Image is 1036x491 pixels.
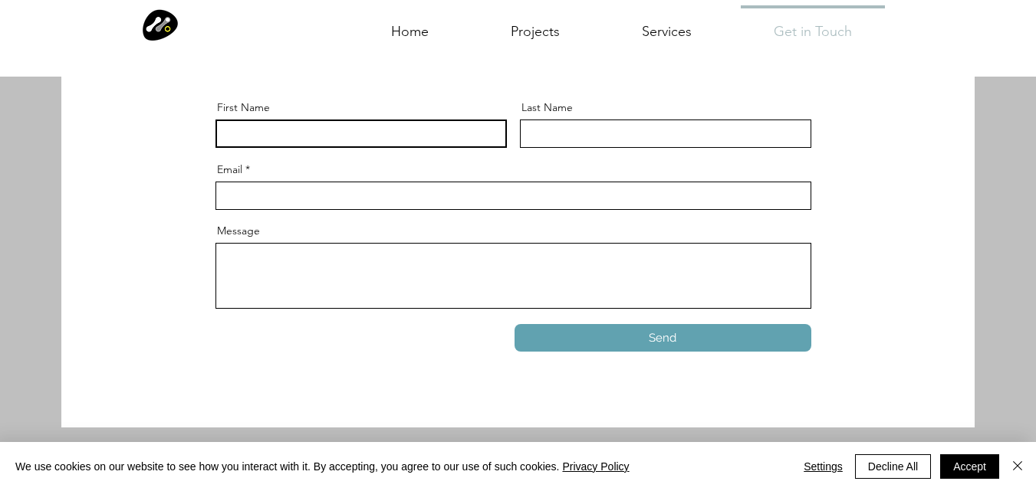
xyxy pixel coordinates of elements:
a: Services [601,5,733,44]
button: Close [1008,454,1027,479]
button: Accept [940,454,999,479]
label: Email [215,164,811,175]
img: Modular Logo icon only.png [143,8,178,41]
a: Home [350,5,470,44]
span: Send [649,330,676,346]
nav: Site [350,5,893,44]
a: Projects [470,5,601,44]
p: Get in Touch [768,8,858,57]
label: Message [215,225,811,236]
p: Projects [505,6,566,57]
p: Services [636,6,698,57]
span: We use cookies on our website to see how you interact with it. By accepting, you agree to our use... [15,460,630,473]
span: Settings [804,455,843,478]
p: Home [385,6,435,57]
label: Last Name [520,102,811,113]
a: Get in Touch [733,5,893,44]
button: Decline All [855,454,931,479]
a: Privacy Policy [562,460,629,473]
button: Send [515,324,811,352]
label: First Name [215,102,507,113]
img: Close [1008,457,1027,475]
